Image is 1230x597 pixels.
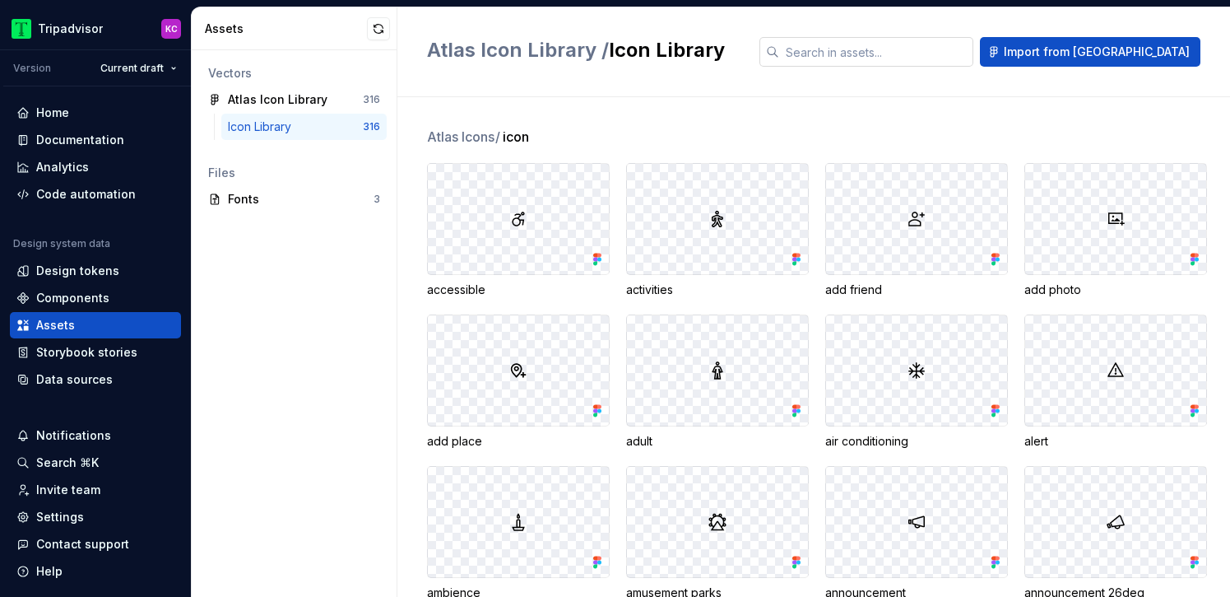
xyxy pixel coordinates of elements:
[10,127,181,153] a: Documentation
[202,186,387,212] a: Fonts3
[427,127,501,147] span: Atlas Icons
[228,119,298,135] div: Icon Library
[363,93,380,106] div: 316
[10,339,181,366] a: Storybook stories
[36,344,137,361] div: Storybook stories
[13,62,51,75] div: Version
[10,504,181,530] a: Settings
[12,19,31,39] img: 0ed0e8b8-9446-497d-bad0-376821b19aa5.png
[36,186,136,203] div: Code automation
[10,285,181,311] a: Components
[36,563,63,580] div: Help
[825,282,1008,298] div: add friend
[228,191,374,208] div: Fonts
[10,258,181,284] a: Design tokens
[363,120,380,133] div: 316
[208,65,380,82] div: Vectors
[36,482,100,498] div: Invite team
[10,154,181,180] a: Analytics
[427,282,610,298] div: accessible
[36,105,69,121] div: Home
[38,21,103,37] div: Tripadvisor
[36,455,99,471] div: Search ⌘K
[36,427,111,444] div: Notifications
[202,86,387,113] a: Atlas Icon Library316
[427,38,609,62] span: Atlas Icon Library /
[36,317,75,333] div: Assets
[10,531,181,557] button: Contact support
[228,91,327,108] div: Atlas Icon Library
[36,509,84,525] div: Settings
[626,433,809,450] div: adult
[208,165,380,181] div: Files
[10,366,181,393] a: Data sources
[36,263,119,279] div: Design tokens
[36,159,89,175] div: Analytics
[36,290,109,306] div: Components
[13,237,110,250] div: Design system data
[10,450,181,476] button: Search ⌘K
[626,282,809,298] div: activities
[1024,433,1207,450] div: alert
[427,433,610,450] div: add place
[10,312,181,338] a: Assets
[205,21,367,37] div: Assets
[495,128,500,145] span: /
[10,422,181,449] button: Notifications
[10,100,181,126] a: Home
[221,114,387,140] a: Icon Library316
[36,132,124,148] div: Documentation
[374,193,380,206] div: 3
[503,127,529,147] span: icon
[100,62,164,75] span: Current draft
[36,371,113,388] div: Data sources
[10,477,181,503] a: Invite team
[980,37,1200,67] button: Import from [GEOGRAPHIC_DATA]
[3,11,188,46] button: TripadvisorKC
[93,57,184,80] button: Current draft
[779,37,973,67] input: Search in assets...
[10,181,181,208] a: Code automation
[825,433,1008,450] div: air conditioning
[165,22,178,35] div: KC
[10,558,181,585] button: Help
[1004,44,1190,60] span: Import from [GEOGRAPHIC_DATA]
[1024,282,1207,298] div: add photo
[36,536,129,553] div: Contact support
[427,37,740,63] h2: Icon Library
